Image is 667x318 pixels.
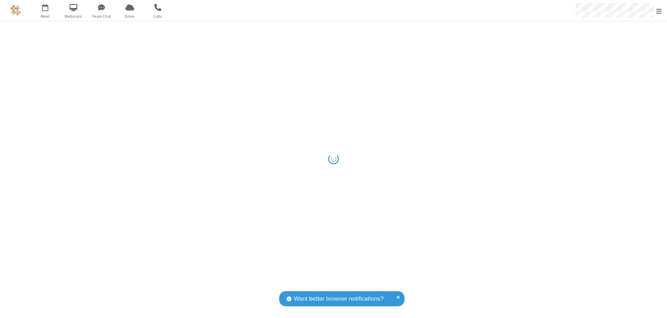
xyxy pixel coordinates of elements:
[60,13,87,19] span: Webinars
[10,5,21,16] img: QA Selenium DO NOT DELETE OR CHANGE
[32,13,58,19] span: Meet
[294,294,384,303] span: Want better browser notifications?
[89,13,115,19] span: Team Chat
[145,13,171,19] span: Calls
[117,13,143,19] span: Drive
